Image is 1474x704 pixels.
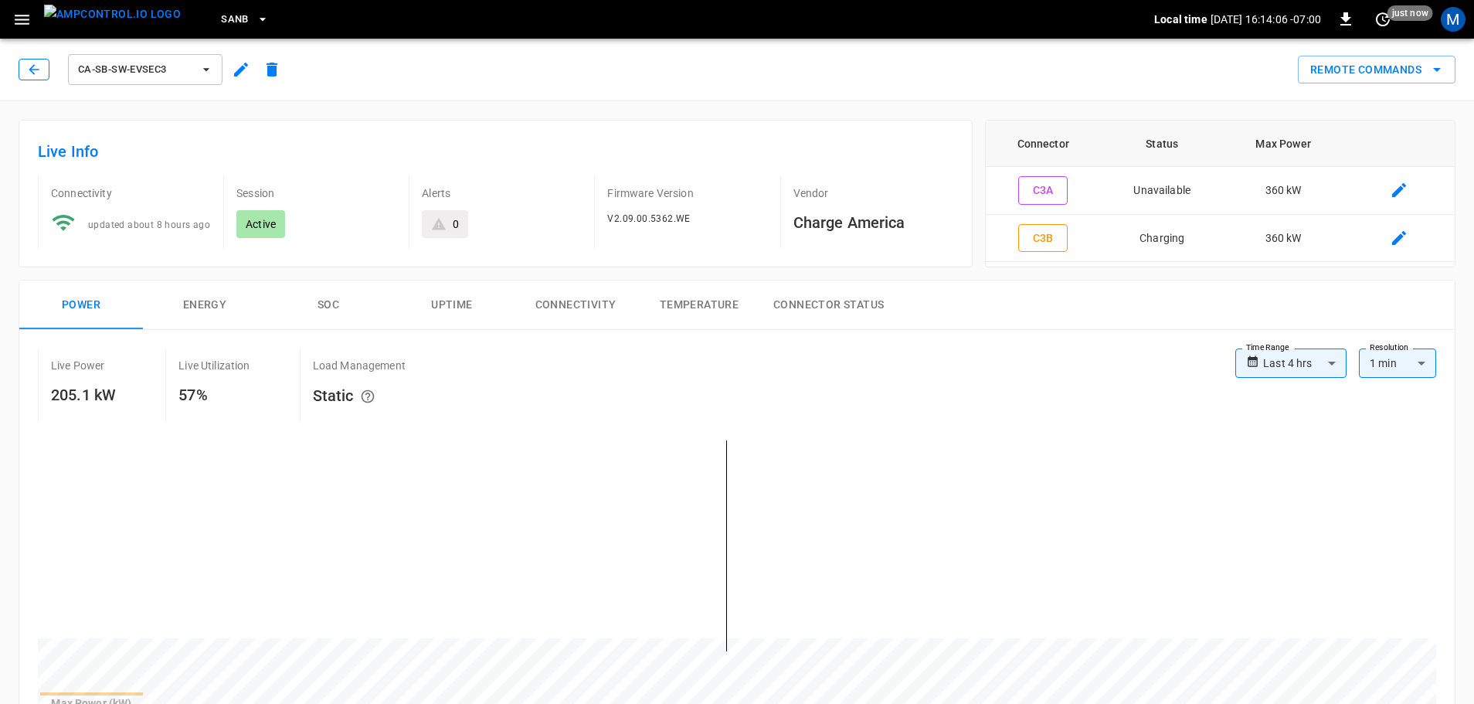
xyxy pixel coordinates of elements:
[51,383,116,407] h6: 205.1 kW
[1370,7,1395,32] button: set refresh interval
[44,5,181,24] img: ampcontrol.io logo
[1298,56,1455,84] div: remote commands options
[267,281,390,330] button: SOC
[215,5,275,35] button: SanB
[236,185,396,201] p: Session
[313,358,406,373] p: Load Management
[390,281,514,330] button: Uptime
[1246,342,1289,354] label: Time Range
[1018,176,1068,205] button: C3A
[1101,167,1224,215] td: Unavailable
[422,185,582,201] p: Alerts
[1298,56,1455,84] button: Remote Commands
[178,383,250,407] h6: 57%
[354,383,382,412] button: The system is using AmpEdge-configured limits for static load managment. Depending on your config...
[313,383,406,412] h6: Static
[143,281,267,330] button: Energy
[793,185,953,201] p: Vendor
[68,54,222,85] button: ca-sb-sw-evseC3
[761,281,896,330] button: Connector Status
[793,210,953,235] h6: Charge America
[51,358,105,373] p: Live Power
[1441,7,1466,32] div: profile-icon
[1224,215,1343,263] td: 360 kW
[88,219,210,230] span: updated about 8 hours ago
[1387,5,1433,21] span: just now
[19,281,143,330] button: Power
[1018,224,1068,253] button: C3B
[51,185,211,201] p: Connectivity
[1224,121,1343,167] th: Max Power
[637,281,761,330] button: Temperature
[221,11,249,29] span: SanB
[1101,121,1224,167] th: Status
[514,281,637,330] button: Connectivity
[453,216,459,232] div: 0
[246,216,276,232] p: Active
[607,185,767,201] p: Firmware Version
[607,213,690,224] span: V2.09.00.5362.WE
[178,358,250,373] p: Live Utilization
[78,61,192,79] span: ca-sb-sw-evseC3
[1101,215,1224,263] td: Charging
[1224,167,1343,215] td: 360 kW
[1154,12,1207,27] p: Local time
[986,121,1455,262] table: connector table
[1359,349,1436,378] div: 1 min
[1370,342,1408,354] label: Resolution
[986,121,1101,167] th: Connector
[1263,349,1347,378] div: Last 4 hrs
[38,139,953,164] h6: Live Info
[1211,12,1321,27] p: [DATE] 16:14:06 -07:00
